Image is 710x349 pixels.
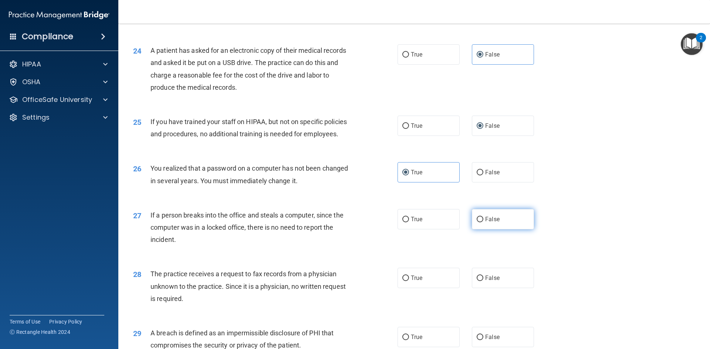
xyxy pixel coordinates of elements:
[22,31,73,42] h4: Compliance
[485,333,500,341] span: False
[10,328,70,336] span: Ⓒ Rectangle Health 2024
[477,123,483,129] input: False
[402,123,409,129] input: True
[411,122,422,129] span: True
[402,52,409,58] input: True
[151,47,346,91] span: A patient has asked for an electronic copy of their medical records and asked it be put on a USB ...
[9,60,108,69] a: HIPAA
[485,216,500,223] span: False
[133,211,141,220] span: 27
[22,60,41,69] p: HIPAA
[22,113,50,122] p: Settings
[9,78,108,86] a: OSHA
[477,217,483,222] input: False
[133,47,141,55] span: 24
[402,217,409,222] input: True
[477,52,483,58] input: False
[402,276,409,281] input: True
[411,169,422,176] span: True
[402,170,409,175] input: True
[151,329,334,349] span: A breach is defined as an impermissible disclosure of PHI that compromises the security or privac...
[485,51,500,58] span: False
[485,122,500,129] span: False
[22,78,41,86] p: OSHA
[700,38,702,47] div: 2
[49,318,82,325] a: Privacy Policy
[477,335,483,340] input: False
[10,318,40,325] a: Terms of Use
[485,274,500,281] span: False
[9,113,108,122] a: Settings
[133,118,141,127] span: 25
[411,216,422,223] span: True
[411,51,422,58] span: True
[411,274,422,281] span: True
[9,95,108,104] a: OfficeSafe University
[681,33,703,55] button: Open Resource Center, 2 new notifications
[151,270,346,302] span: The practice receives a request to fax records from a physician unknown to the practice. Since it...
[133,329,141,338] span: 29
[133,270,141,279] span: 28
[485,169,500,176] span: False
[151,118,347,138] span: If you have trained your staff on HIPAA, but not on specific policies and procedures, no addition...
[673,298,701,326] iframe: Drift Widget Chat Controller
[133,164,141,173] span: 26
[22,95,92,104] p: OfficeSafe University
[151,211,344,243] span: If a person breaks into the office and steals a computer, since the computer was in a locked offi...
[477,276,483,281] input: False
[9,8,109,23] img: PMB logo
[411,333,422,341] span: True
[151,164,348,184] span: You realized that a password on a computer has not been changed in several years. You must immedi...
[477,170,483,175] input: False
[402,335,409,340] input: True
